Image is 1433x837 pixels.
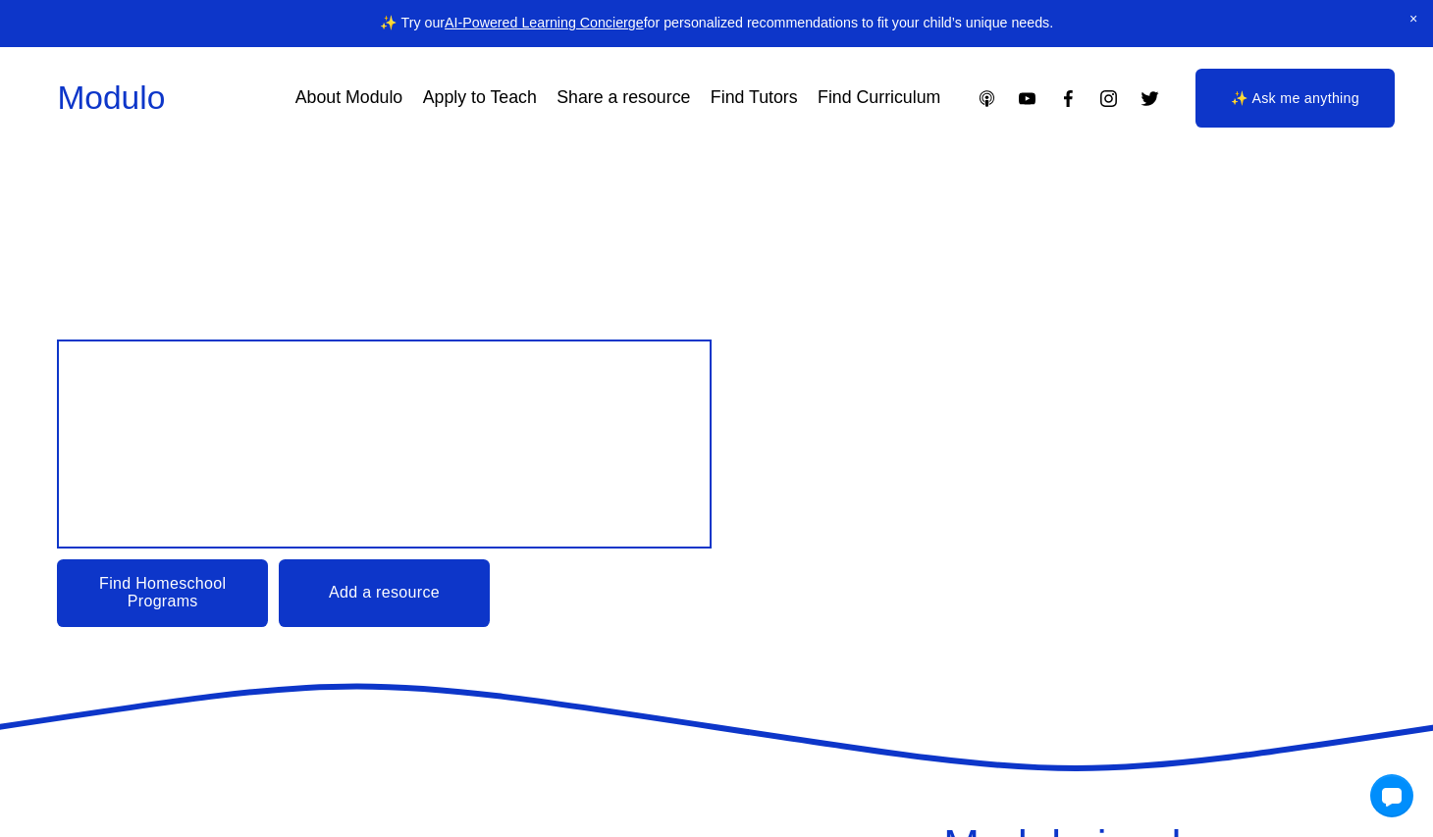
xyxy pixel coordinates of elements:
a: Add a resource [279,559,490,627]
a: About Modulo [295,80,403,115]
a: Find Homeschool Programs [57,559,268,627]
a: YouTube [1017,88,1037,109]
a: ✨ Ask me anything [1195,69,1394,128]
a: Twitter [1140,88,1160,109]
a: Apply to Teach [423,80,537,115]
a: Apple Podcasts [977,88,997,109]
a: Facebook [1058,88,1079,109]
a: Modulo [57,79,165,116]
a: Find Tutors [711,80,798,115]
a: Find Curriculum [818,80,940,115]
a: Share a resource [557,80,690,115]
a: Instagram [1098,88,1119,109]
a: AI-Powered Learning Concierge [445,15,644,30]
span: Design your child’s Education [79,364,661,522]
